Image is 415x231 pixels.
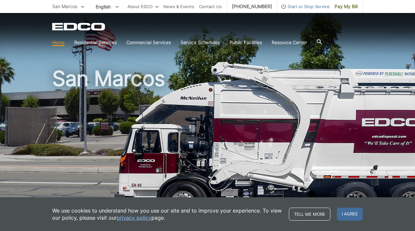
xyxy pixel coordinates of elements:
[272,39,307,46] a: Resource Center
[91,1,124,12] span: English
[337,208,363,221] span: I agree
[230,39,262,46] a: Public Facilities
[126,39,171,46] a: Commercial Services
[117,214,151,221] a: privacy policy
[163,3,194,10] a: News & Events
[181,39,220,46] a: Service Schedules
[199,3,222,10] a: Contact Us
[52,68,363,211] h1: San Marcos
[335,3,358,10] span: Pay My Bill
[52,4,77,9] span: San Marcos
[52,23,106,30] a: EDCD logo. Return to the homepage.
[52,39,65,46] a: Home
[127,3,159,10] a: About EDCO
[74,39,117,46] a: Residential Services
[52,207,282,221] p: We use cookies to understand how you use our site and to improve your experience. To view our pol...
[289,208,330,221] a: Tell me more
